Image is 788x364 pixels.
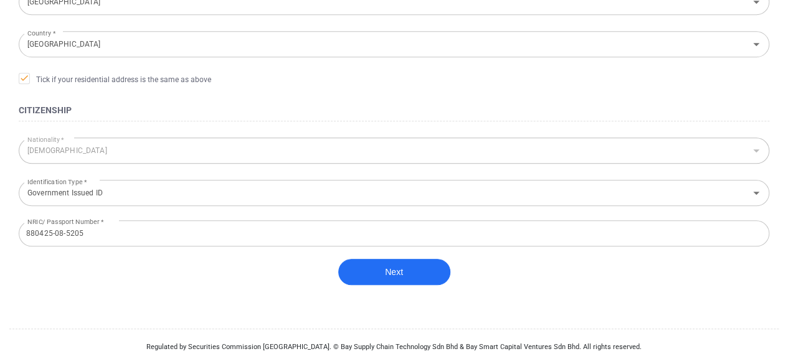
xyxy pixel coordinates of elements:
[27,174,87,190] label: Identification Type *
[27,131,64,147] label: Nationality *
[27,217,103,226] label: NRIC/ Passport Number *
[748,184,765,202] button: Open
[19,103,769,118] h4: Citizenship
[19,73,211,85] span: Tick if your residential address is the same as above
[748,35,765,53] button: Open
[338,259,450,285] button: Next
[27,25,55,41] label: Country *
